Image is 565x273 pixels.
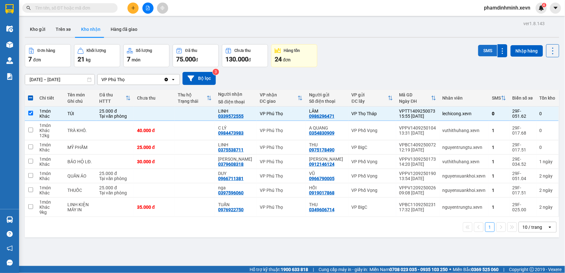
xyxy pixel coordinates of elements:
span: ngày [543,173,553,178]
div: Khác [39,128,61,133]
button: Đã thu75.000đ [173,44,219,67]
span: question-circle [7,231,13,237]
button: Kho gửi [25,22,51,37]
button: aim [157,3,168,14]
span: plus [131,6,135,10]
button: Nhập hàng [511,45,543,57]
div: Nhân viên [443,95,486,101]
img: solution-icon [6,73,13,80]
div: 29F-025.00 [513,202,533,212]
div: 29F-017.68 [513,125,533,136]
div: VPBC1409250072 [399,142,436,147]
div: Đơn hàng [38,48,55,53]
div: VP Phố Vọng [352,159,393,164]
div: 1 món [39,142,61,147]
span: đơn [33,57,41,62]
div: VP nhận [260,92,298,97]
div: 1 món [39,185,61,190]
span: ngày [543,205,553,210]
div: VP Phú Thọ [260,159,303,164]
span: 4 [543,3,545,7]
div: 0984473983 [218,130,244,136]
div: 12:19 [DATE] [399,147,436,152]
div: 0397596060 [218,190,244,195]
span: notification [7,245,13,251]
div: 0379608318 [218,162,244,167]
span: Hỗ trợ kỹ thuật: [250,266,308,273]
div: THU [309,202,345,207]
svg: open [548,225,553,230]
div: VP Thọ Tháp [352,111,393,116]
div: DUY [218,171,253,176]
div: VPTT1409250073 [399,108,436,114]
span: đ [196,57,198,62]
span: ⚪️ [450,268,451,271]
div: nguyentrungtu.xevn [443,205,486,210]
strong: 0369 525 060 [472,267,499,272]
div: Tại văn phòng [100,114,131,119]
span: phamdinhminh.xevn [479,4,536,12]
div: TRÀ KHÔ. [67,128,93,133]
div: 29E-034.52 [513,157,533,167]
div: 1 [540,159,555,164]
div: 0354830909 [309,130,334,136]
div: 0966711381 [218,176,244,181]
div: 09:08 [DATE] [399,190,436,195]
div: QUẦN ÁO [67,173,93,178]
div: LINH [218,108,253,114]
button: SMS [478,45,497,56]
div: VŨ [309,171,345,176]
div: Đã thu [100,92,126,97]
div: LÂM [309,108,345,114]
div: THUỐC [67,188,93,193]
div: 10 / trang [523,224,542,230]
sup: 3 [213,69,219,75]
span: 7 [28,55,32,63]
img: warehouse-icon [6,216,13,223]
div: 0975178490 [309,147,334,152]
img: warehouse-icon [6,41,13,48]
div: BẢO HỘ LĐ. [67,159,93,164]
div: VP Phú Thọ [260,145,303,150]
span: copyright [530,267,534,272]
span: caret-down [553,5,559,11]
div: 2 [540,188,555,193]
div: Số lượng [136,48,152,53]
div: HỒI [309,185,345,190]
div: 0976922750 [218,207,244,212]
span: 75.000 [176,55,196,63]
img: logo-vxr [5,4,14,14]
div: 2 [540,173,555,178]
button: Trên xe [51,22,76,37]
button: Hàng tồn24đơn [271,44,317,67]
div: VP Phố Vọng [352,188,393,193]
div: 1 [492,205,506,210]
div: Số điện thoại [218,99,253,104]
span: đ [248,57,251,62]
div: 1 món [39,123,61,128]
div: Ngày ĐH [399,99,431,104]
div: VP Phú Thọ [260,173,303,178]
div: 29F-051.04 [513,171,533,181]
div: 1 món [39,199,61,205]
div: 12 kg [39,133,61,138]
span: món [132,57,141,62]
div: Thu hộ [178,92,207,97]
div: Đã thu [185,48,197,53]
div: 25.000 đ [100,185,131,190]
div: 30.000 đ [137,159,171,164]
div: VP Phố Vọng [352,173,393,178]
span: Miền Nam [370,266,448,273]
div: 0 [540,128,555,133]
div: 0986296471 [309,114,334,119]
div: ĐC giao [260,99,298,104]
div: VP gửi [352,92,388,97]
div: Khác [39,162,61,167]
div: 1 [492,159,506,164]
div: HTTT [100,99,126,104]
div: VP Phú Thọ [260,188,303,193]
button: Hàng đã giao [106,22,142,37]
div: 29F-051.62 [513,108,533,119]
div: 14:20 [DATE] [399,162,436,167]
button: Đơn hàng7đơn [25,44,71,67]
